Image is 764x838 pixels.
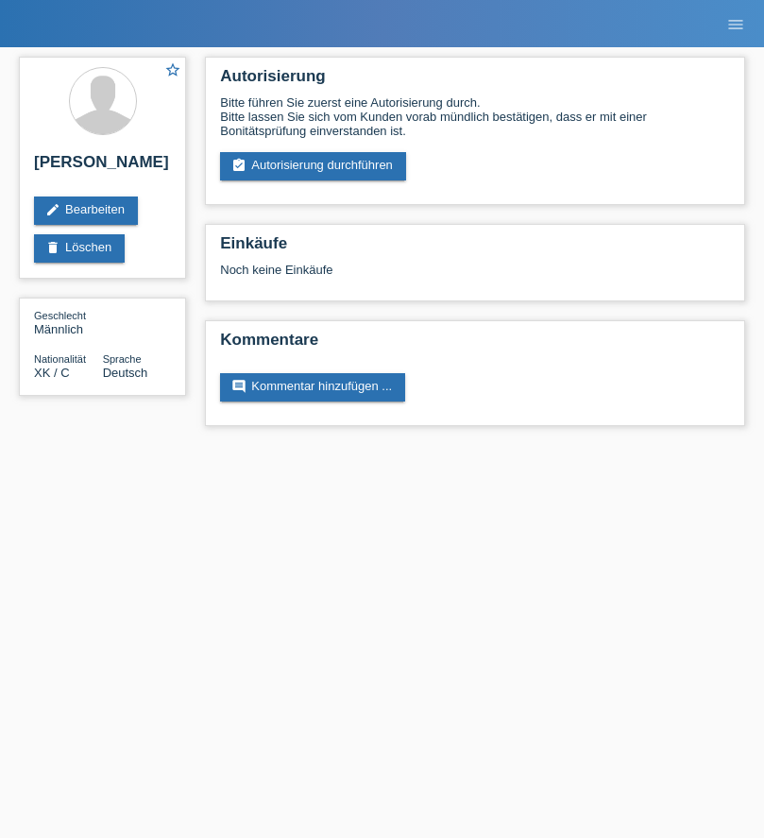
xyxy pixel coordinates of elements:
div: Noch keine Einkäufe [220,263,730,291]
span: Kosovo / C / 20.08.2007 [34,366,70,380]
i: star_border [164,61,181,78]
h2: Einkäufe [220,234,730,263]
span: Deutsch [103,366,148,380]
span: Sprache [103,353,142,365]
span: Nationalität [34,353,86,365]
h2: Autorisierung [220,67,730,95]
i: menu [726,15,745,34]
a: deleteLöschen [34,234,125,263]
a: commentKommentar hinzufügen ... [220,373,405,402]
i: edit [45,202,60,217]
h2: [PERSON_NAME] [34,153,171,181]
i: comment [231,379,246,394]
i: assignment_turned_in [231,158,246,173]
a: menu [717,18,755,29]
a: editBearbeiten [34,197,138,225]
a: star_border [164,61,181,81]
h2: Kommentare [220,331,730,359]
i: delete [45,240,60,255]
a: assignment_turned_inAutorisierung durchführen [220,152,406,180]
span: Geschlecht [34,310,86,321]
div: Männlich [34,308,103,336]
div: Bitte führen Sie zuerst eine Autorisierung durch. Bitte lassen Sie sich vom Kunden vorab mündlich... [220,95,730,138]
